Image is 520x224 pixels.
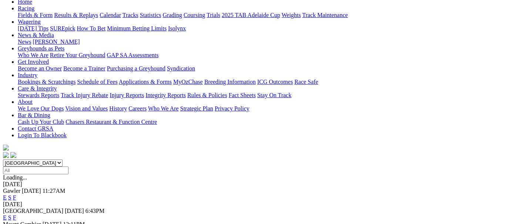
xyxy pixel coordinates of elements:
[128,105,147,112] a: Careers
[18,19,41,25] a: Wagering
[3,201,517,208] div: [DATE]
[33,39,80,45] a: [PERSON_NAME]
[180,105,213,112] a: Strategic Plan
[100,12,121,18] a: Calendar
[18,65,62,72] a: Become an Owner
[85,208,105,214] span: 6:43PM
[18,119,517,125] div: Bar & Dining
[18,132,67,138] a: Login To Blackbook
[3,152,9,158] img: facebook.svg
[22,188,41,194] span: [DATE]
[107,65,165,72] a: Purchasing a Greyhound
[18,52,48,58] a: Who We Are
[282,12,301,18] a: Weights
[109,105,127,112] a: History
[18,25,517,32] div: Wagering
[18,25,48,32] a: [DATE] Tips
[13,194,16,201] a: F
[18,32,54,38] a: News & Media
[8,214,11,221] a: S
[18,119,64,125] a: Cash Up Your Club
[204,79,256,85] a: Breeding Information
[77,79,117,85] a: Schedule of Fees
[119,79,172,85] a: Applications & Forms
[107,52,159,58] a: GAP SA Assessments
[18,92,59,98] a: Stewards Reports
[18,45,64,52] a: Greyhounds as Pets
[140,12,161,18] a: Statistics
[145,92,186,98] a: Integrity Reports
[207,12,220,18] a: Trials
[168,25,186,32] a: Isolynx
[77,25,106,32] a: How To Bet
[18,85,57,92] a: Care & Integrity
[3,208,63,214] span: [GEOGRAPHIC_DATA]
[107,25,167,32] a: Minimum Betting Limits
[215,105,249,112] a: Privacy Policy
[18,105,517,112] div: About
[110,92,144,98] a: Injury Reports
[3,194,7,201] a: E
[229,92,256,98] a: Fact Sheets
[43,188,66,194] span: 11:27AM
[18,12,517,19] div: Racing
[65,105,108,112] a: Vision and Values
[18,5,34,11] a: Racing
[18,65,517,72] div: Get Involved
[294,79,318,85] a: Race Safe
[3,167,68,174] input: Select date
[3,214,7,221] a: E
[13,214,16,221] a: F
[257,92,291,98] a: Stay On Track
[18,125,53,132] a: Contact GRSA
[18,52,517,59] div: Greyhounds as Pets
[257,79,293,85] a: ICG Outcomes
[18,39,517,45] div: News & Media
[3,188,20,194] span: Gawler
[163,12,182,18] a: Grading
[3,174,27,181] span: Loading...
[3,181,517,188] div: [DATE]
[222,12,280,18] a: 2025 TAB Adelaide Cup
[18,105,64,112] a: We Love Our Dogs
[123,12,138,18] a: Tracks
[54,12,98,18] a: Results & Replays
[63,65,105,72] a: Become a Trainer
[66,119,157,125] a: Chasers Restaurant & Function Centre
[18,79,517,85] div: Industry
[18,99,33,105] a: About
[3,145,9,151] img: logo-grsa-white.png
[65,208,84,214] span: [DATE]
[50,52,105,58] a: Retire Your Greyhound
[302,12,348,18] a: Track Maintenance
[8,194,11,201] a: S
[10,152,16,158] img: twitter.svg
[18,92,517,99] div: Care & Integrity
[18,112,50,118] a: Bar & Dining
[18,12,53,18] a: Fields & Form
[167,65,195,72] a: Syndication
[187,92,227,98] a: Rules & Policies
[148,105,179,112] a: Who We Are
[18,72,37,78] a: Industry
[18,79,76,85] a: Bookings & Scratchings
[18,39,31,45] a: News
[173,79,203,85] a: MyOzChase
[184,12,205,18] a: Coursing
[18,59,49,65] a: Get Involved
[50,25,75,32] a: SUREpick
[61,92,108,98] a: Track Injury Rebate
